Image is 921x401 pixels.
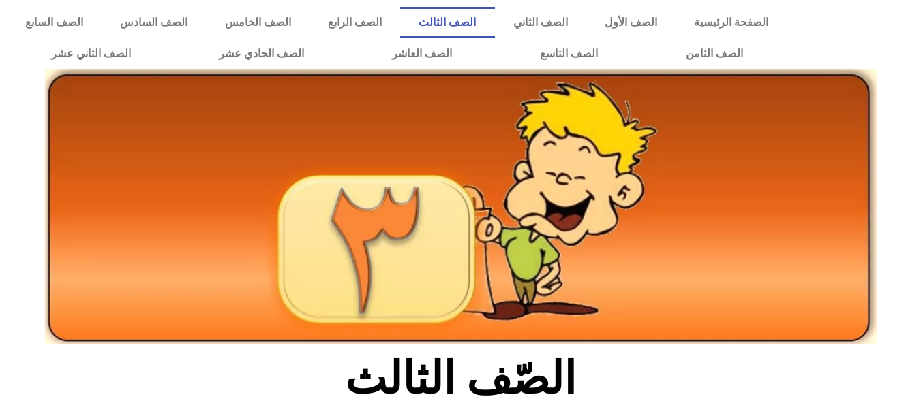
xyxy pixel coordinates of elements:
[676,7,787,38] a: الصفحة الرئيسية
[309,7,400,38] a: الصف الرابع
[586,7,676,38] a: الصف الأول
[348,38,496,69] a: الصف العاشر
[495,7,586,38] a: الصف الثاني
[7,38,175,69] a: الصف الثاني عشر
[175,38,348,69] a: الصف الحادي عشر
[7,7,102,38] a: الصف السابع
[496,38,641,69] a: الصف التاسع
[207,7,309,38] a: الصف الخامس
[102,7,206,38] a: الصف السادس
[400,7,494,38] a: الصف الثالث
[641,38,787,69] a: الصف الثامن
